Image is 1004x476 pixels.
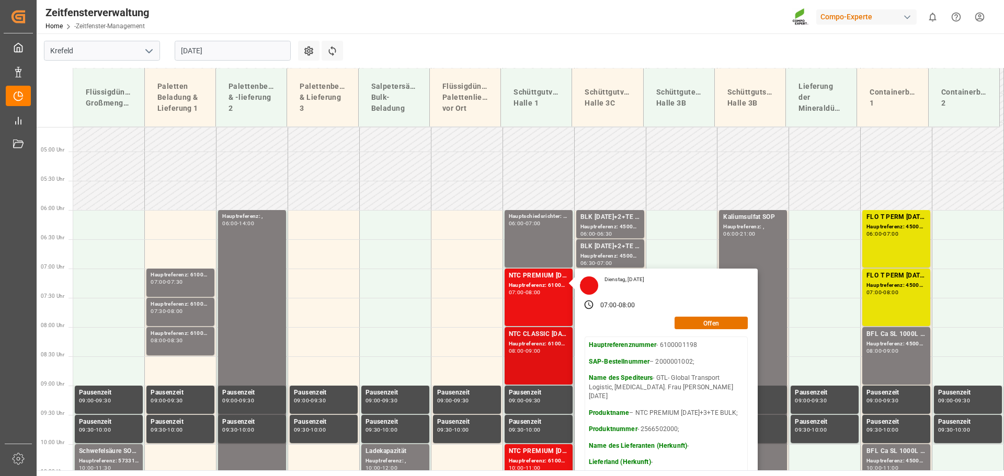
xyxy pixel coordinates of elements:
[452,426,454,433] font: -
[866,330,949,338] font: BFL Ca SL 1000L IBC MTO;
[812,397,827,404] font: 09:30
[651,458,653,466] font: -
[167,308,182,315] font: 08:00
[589,409,629,416] font: Produktname
[955,397,970,404] font: 09:30
[166,308,167,315] font: -
[166,397,167,404] font: -
[524,220,526,227] font: -
[727,88,821,107] font: Schüttgutschiffentladung Halle 3B
[589,374,653,381] font: Name des Spediteurs
[41,410,64,416] font: 09:30 Uhr
[580,213,670,220] font: BLK [DATE]+2+TE (GW) BULK;
[723,224,764,229] font: Hauptreferenz: ,
[237,426,239,433] font: -
[366,389,398,396] font: Pausenzeit
[151,278,166,285] font: 07:00
[509,220,524,227] font: 06:00
[167,426,182,433] font: 10:00
[740,230,755,237] font: 21:00
[239,426,254,433] font: 10:00
[366,418,398,425] font: Pausenzeit
[580,242,670,250] font: BLK [DATE]+2+TE (GW) BULK;
[795,418,828,425] font: Pausenzeit
[703,319,719,327] font: Offen
[589,374,733,400] font: - GTL- Global Transport Logistic, [MEDICAL_DATA]. Frau [PERSON_NAME][DATE]
[585,88,657,107] font: Schüttgutverladung Halle 3C
[371,82,426,112] font: Salpetersäure-Bulk-Beladung
[311,397,326,404] font: 09:30
[175,41,291,61] input: TT.MM.JJJJ
[866,397,882,404] font: 09:00
[437,418,470,425] font: Pausenzeit
[589,458,651,466] font: Lieferland (Herkunft)
[437,426,452,433] font: 09:30
[454,426,469,433] font: 10:00
[589,358,649,365] font: SAP-Bestellnummer
[166,426,167,433] font: -
[600,301,617,309] font: 07:00
[526,347,541,354] font: 09:00
[167,397,182,404] font: 09:30
[366,458,406,463] font: Hauptreferenz: ,
[442,82,507,112] font: Flüssigdünger-Palettenlieferung vor Ort
[366,426,381,433] font: 09:30
[524,289,526,296] font: -
[580,230,596,237] font: 06:00
[79,447,207,455] font: Schwefelsäure SO3 rein ([PERSON_NAME]);
[597,260,612,266] font: 07:00
[509,426,524,433] font: 09:30
[94,426,96,433] font: -
[41,469,64,474] font: 10:30 Uhr
[866,347,882,354] font: 08:00
[41,235,64,240] font: 06:30 Uhr
[514,88,586,107] font: Schüttgutverladung Halle 1
[41,147,64,153] font: 05:00 Uhr
[509,458,619,463] font: Hauptreferenz: 6100001283, 2000001116;
[944,5,968,29] button: Hilfecenter
[921,5,944,29] button: 0 neue Benachrichtigungen anzeigen
[723,230,738,237] font: 06:00
[151,426,166,433] font: 09:30
[738,230,740,237] font: -
[723,213,775,220] font: Kaliumsulfat SOP
[866,465,882,471] font: 10:00
[239,220,254,227] font: 14:00
[311,426,326,433] font: 10:00
[41,439,64,445] font: 10:00 Uhr
[866,289,882,296] font: 07:00
[883,230,898,237] font: 07:00
[86,88,165,107] font: Flüssigdünger-Großmengenlieferung
[792,8,809,26] img: Screenshot%202023-09-29%20at%2010.02.21.png_1712312052.png
[381,397,382,404] font: -
[222,426,237,433] font: 09:30
[366,447,407,455] font: Ladekapazität
[94,397,96,404] font: -
[866,458,976,463] font: Hauptreferenz: 4500000822, 2000000630;
[866,282,976,288] font: Hauptreferenz: 4500000577, 2000000429;
[509,397,524,404] font: 09:00
[866,224,976,229] font: Hauptreferenz: 4500000576, 2000000429;
[938,426,953,433] font: 09:30
[237,397,239,404] font: -
[157,82,200,112] font: Paletten Beladung & Lieferung 1
[45,22,63,30] a: Home
[79,458,143,463] font: Hauptreferenz: 5733173,
[687,442,689,449] font: -
[79,465,94,471] font: 10:00
[96,397,111,404] font: 09:30
[509,330,611,338] font: NTC CLASSIC [DATE]+3+TE BULK;
[294,426,309,433] font: 09:30
[938,418,971,425] font: Pausenzeit
[509,465,524,471] font: 10:00
[382,397,397,404] font: 09:30
[239,397,254,404] font: 09:30
[222,389,255,396] font: Pausenzeit
[820,13,872,21] font: Compo-Experte
[882,465,883,471] font: -
[509,272,615,279] font: NTC PREMIUM [DATE]+3+TE BULK;
[509,389,542,396] font: Pausenzeit
[866,341,976,346] font: Hauptreferenz: 4500000821, 2000000630;
[604,276,644,282] font: Dienstag, [DATE]
[656,341,697,349] font: - 6100001198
